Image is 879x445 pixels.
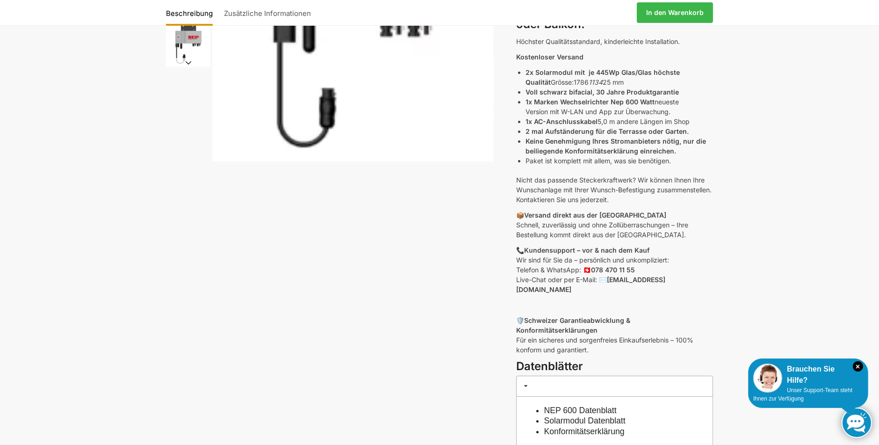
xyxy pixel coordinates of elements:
li: 5,0 m andere Längen im Shop [526,117,713,126]
button: Next slide [166,58,210,67]
li: neueste Version mit W-LAN und App zur Überwachung. [526,97,713,117]
strong: 078 470 11 55 [591,266,635,274]
a: Beschreibung [166,1,217,24]
p: 📞 Wir sind für Sie da – persönlich und unkompliziert: Telefon & WhatsApp: 🇨🇭 Live-Chat oder per E... [516,245,713,294]
a: Konformitätserklärung [544,427,625,436]
p: 🛡️ Für ein sicheres und sorgenfreies Einkaufserlebnis – 100% konform und garantiert. [516,315,713,355]
li: Grösse: [526,67,713,87]
span: 1786 25 mm [574,78,624,86]
i: Schließen [853,361,863,372]
strong: Keine Genehmigung Ihres Stromanbieters nötig, nur die beiliegende Konformitätserklärung einreichen. [526,137,706,155]
p: 📦 Schnell, zuverlässig und ohne Zollüberraschungen – Ihre Bestellung kommt direkt aus der [GEOGRA... [516,210,713,240]
li: 5 / 11 [164,67,210,114]
h3: Datenblätter [516,358,713,375]
strong: Versand direkt aus der [GEOGRAPHIC_DATA] [524,211,666,219]
a: Zusätzliche Informationen [219,1,316,24]
li: Paket ist komplett mit allem, was sie benötigen. [526,156,713,166]
em: 1134 [589,78,603,86]
strong: Voll schwarz bifacial, [526,88,594,96]
p: Nicht das passende Steckerkraftwerk? Wir können Ihnen Ihre Wunschanlage mit Ihrer Wunsch-Befestig... [516,175,713,204]
strong: 2 mal Aufständerung für die Terrasse oder Garten. [526,127,689,135]
strong: Schweizer Garantieabwicklung & Konformitätserklärungen [516,316,630,334]
a: In den Warenkorb [637,2,713,23]
li: 4 / 11 [164,20,210,67]
img: nep-microwechselrichter-600w [166,22,210,66]
p: Höchster Qualitätsstandard, kinderleichte Installation. [516,36,713,46]
strong: 1x AC-Anschlusskabel [526,117,598,125]
strong: 30 Jahre Produktgarantie [596,88,679,96]
a: Solarmodul Datenblatt [544,416,626,425]
strong: Kostenloser Versand [516,53,584,61]
strong: 1x Marken Wechselrichter Nep 600 Watt [526,98,655,106]
strong: Kundensupport – vor & nach dem Kauf [524,246,649,254]
img: Customer service [753,364,782,393]
div: Brauchen Sie Hilfe? [753,364,863,386]
strong: 2x Solarmodul mit je 445Wp Glas/Glas höchste Qualität [526,68,680,86]
span: Unser Support-Team steht Ihnen zur Verfügung [753,387,852,402]
a: NEP 600 Datenblatt [544,406,617,415]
